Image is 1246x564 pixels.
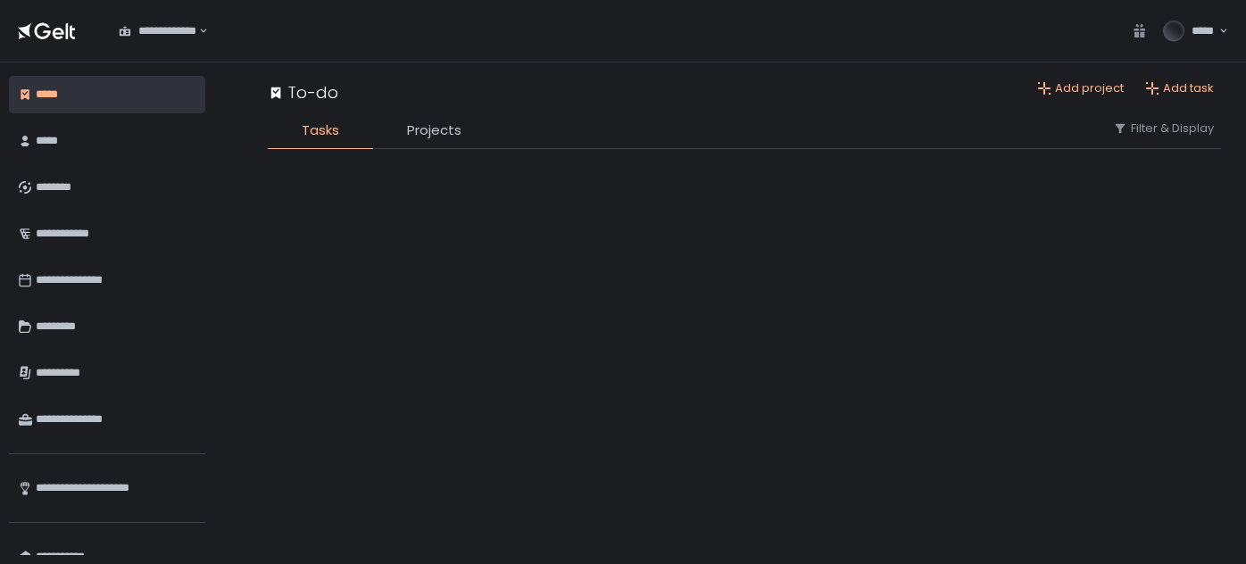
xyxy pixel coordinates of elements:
span: Projects [407,120,461,141]
div: To-do [268,80,338,104]
input: Search for option [196,22,197,40]
button: Filter & Display [1113,120,1214,137]
span: Tasks [302,120,339,141]
button: Add project [1037,80,1124,96]
div: Search for option [107,12,208,50]
button: Add task [1145,80,1214,96]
